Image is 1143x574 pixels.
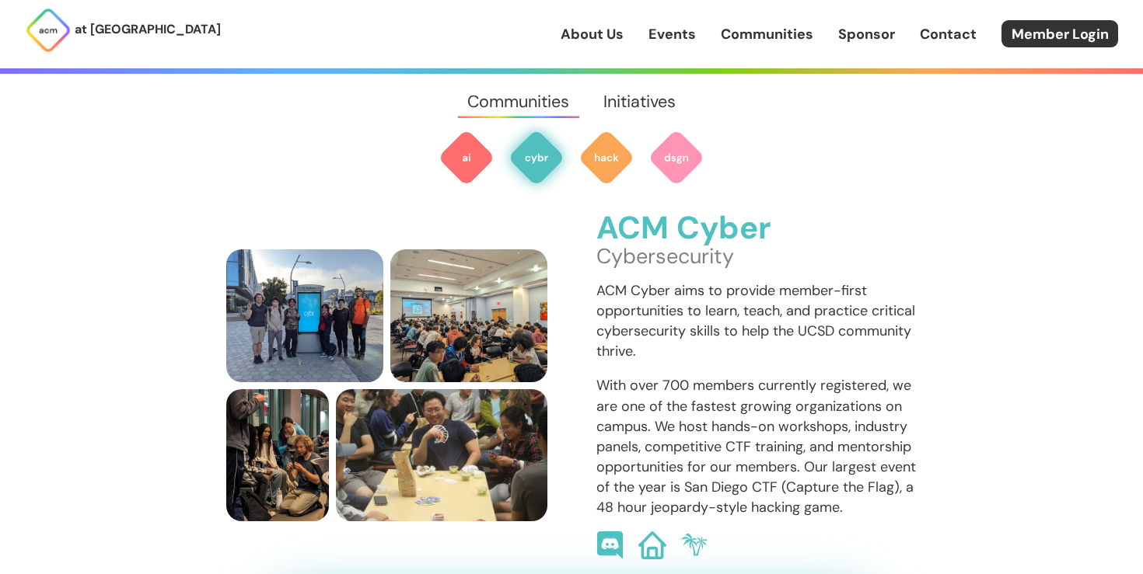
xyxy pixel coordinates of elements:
img: Cyber Members Playing Board Games [336,389,547,522]
p: Cybersecurity [596,246,918,266]
img: ACM Cyber president Nick helps members pick a lock [226,389,329,522]
img: ACM Cyber Board stands in front of a UCSD kiosk set to display "Cyber" [226,249,383,382]
img: SDCTF [680,531,708,559]
a: About Us [561,24,624,44]
a: at [GEOGRAPHIC_DATA] [25,7,221,54]
a: Communities [721,24,813,44]
img: ACM Cyber Website [638,531,666,559]
h3: ACM Cyber [596,211,918,246]
a: Events [648,24,696,44]
p: With over 700 members currently registered, we are one of the fastest growing organizations on ca... [596,375,918,517]
img: members picking locks at Lockpicking 102 [390,249,547,382]
p: at [GEOGRAPHIC_DATA] [75,19,221,40]
img: ACM Design [648,130,704,186]
img: ACM AI [439,130,495,186]
a: Member Login [1001,20,1118,47]
a: Communities [451,74,586,130]
img: ACM Cyber Discord [596,531,624,559]
img: ACM Cyber [509,130,565,186]
img: ACM Logo [25,7,72,54]
a: Initiatives [586,74,692,130]
a: Sponsor [838,24,895,44]
a: Contact [920,24,977,44]
img: ACM Hack [578,130,634,186]
p: ACM Cyber aims to provide member-first opportunities to learn, teach, and practice critical cyber... [596,280,918,361]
